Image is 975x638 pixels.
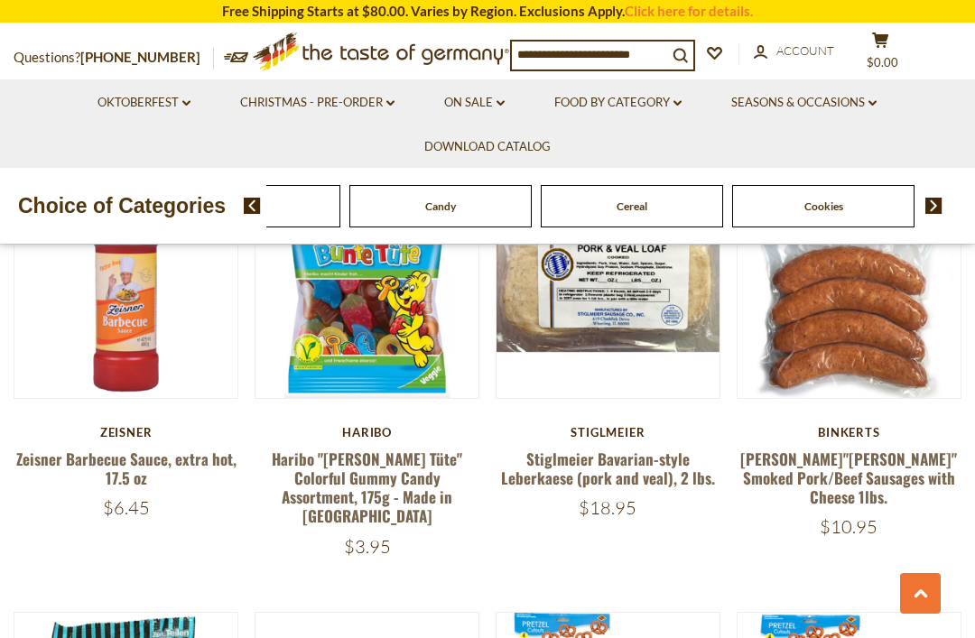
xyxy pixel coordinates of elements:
div: Haribo [255,425,479,439]
a: On Sale [444,93,505,113]
p: Questions? [14,46,214,69]
a: Account [754,42,834,61]
span: Account [776,43,834,58]
span: $3.95 [344,535,391,558]
a: Zeisner Barbecue Sauce, extra hot, 17.5 oz [16,448,237,489]
a: Christmas - PRE-ORDER [240,93,395,113]
a: [PHONE_NUMBER] [80,49,200,65]
img: Haribo "Bunte Tüte" Colorful Gummy Candy Assortment, 175g - Made in Germany [255,175,478,398]
a: Oktoberfest [97,93,190,113]
a: Cereal [617,199,647,213]
a: Cookies [804,199,843,213]
a: [PERSON_NAME]"[PERSON_NAME]" Smoked Pork/Beef Sausages with Cheese 1lbs. [740,448,957,509]
a: Seasons & Occasions [731,93,877,113]
span: $10.95 [820,515,877,538]
a: Candy [425,199,456,213]
img: Stiglmeier Bavarian-style Leberkaese (pork and veal), 2 lbs. [497,175,720,398]
img: next arrow [925,198,942,214]
span: $6.45 [103,496,150,519]
span: $0.00 [867,55,898,69]
a: Food By Category [554,93,682,113]
a: Haribo "[PERSON_NAME] Tüte" Colorful Gummy Candy Assortment, 175g - Made in [GEOGRAPHIC_DATA] [272,448,462,528]
img: Zeisner Barbecue Sauce, extra hot, 17.5 oz [14,175,237,398]
a: Click here for details. [625,3,753,19]
div: Binkerts [737,425,961,439]
img: Binkert [738,175,961,398]
span: $18.95 [579,496,636,519]
button: $0.00 [853,32,907,77]
a: Stiglmeier Bavarian-style Leberkaese (pork and veal), 2 lbs. [501,448,715,489]
img: previous arrow [244,198,261,214]
div: Stiglmeier [496,425,720,439]
div: Zeisner [14,425,238,439]
a: Download Catalog [424,137,551,157]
